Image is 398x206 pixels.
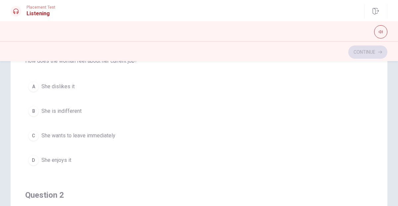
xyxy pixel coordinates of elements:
[25,127,373,144] button: CShe wants to leave immediately
[28,155,39,166] div: D
[25,152,373,169] button: DShe enjoys it
[25,190,373,200] h4: Question 2
[28,130,39,141] div: C
[25,103,373,119] button: BShe is indifferent
[25,57,373,65] span: How does the woman feel about her current job?
[41,156,71,164] span: She enjoys it
[27,10,55,18] h1: Listening
[41,83,75,91] span: She dislikes it
[27,5,55,10] span: Placement Test
[28,81,39,92] div: A
[28,106,39,116] div: B
[41,107,82,115] span: She is indifferent
[25,78,373,95] button: AShe dislikes it
[41,132,115,140] span: She wants to leave immediately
